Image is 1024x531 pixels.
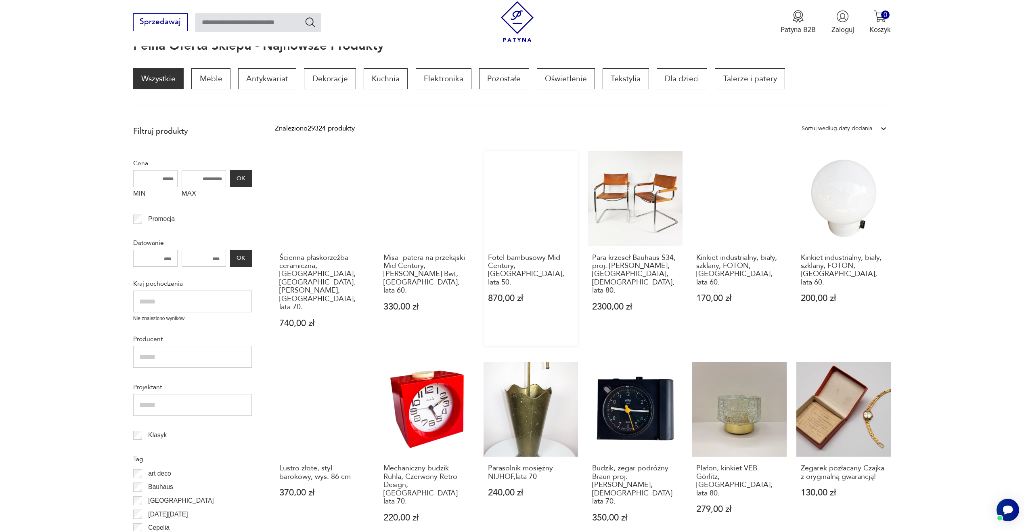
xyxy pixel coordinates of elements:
img: Ikonka użytkownika [836,10,849,23]
h3: Mechaniczny budzik Ruhla, Czerwony Retro Design, [GEOGRAPHIC_DATA] lata 70. [383,464,469,506]
p: Filtruj produkty [133,126,252,137]
a: Ikona medaluPatyna B2B [781,10,816,34]
button: Patyna B2B [781,10,816,34]
button: Sprzedawaj [133,13,188,31]
a: Tekstylia [603,68,649,89]
img: Patyna - sklep z meblami i dekoracjami vintage [497,1,538,42]
h3: Plafon, kinkiet VEB Görlitz, [GEOGRAPHIC_DATA], lata 80. [696,464,782,497]
p: 370,00 zł [279,489,365,497]
a: Elektronika [416,68,471,89]
p: 330,00 zł [383,303,469,311]
div: Znaleziono 29324 produkty [275,123,355,134]
a: Kinkiet industrialny, biały, szklany, FOTON, Polska, lata 60.Kinkiet industrialny, biały, szklany... [796,151,891,346]
a: Kinkiet industrialny, biały, szklany, FOTON, Polska, lata 60.Kinkiet industrialny, biały, szklany... [692,151,787,346]
h3: Kinkiet industrialny, biały, szklany, FOTON, [GEOGRAPHIC_DATA], lata 60. [801,254,887,287]
p: Tag [133,454,252,464]
h3: Fotel bambusowy Mid Century, [GEOGRAPHIC_DATA], lata 50. [488,254,574,287]
p: 2300,00 zł [592,303,678,311]
button: 0Koszyk [869,10,891,34]
p: Producent [133,334,252,344]
p: Nie znaleziono wyników [133,315,252,322]
img: Ikona koszyka [874,10,886,23]
a: Fotel bambusowy Mid Century, Niemcy, lata 50.Fotel bambusowy Mid Century, [GEOGRAPHIC_DATA], lata... [484,151,578,346]
button: Szukaj [304,16,316,28]
a: Sprzedawaj [133,19,188,26]
p: Cena [133,158,252,169]
button: OK [230,170,252,187]
h3: Lustro złote, styl barokowy, wys. 86 cm [279,464,365,481]
p: 130,00 zł [801,489,887,497]
p: Promocja [148,214,175,224]
a: Antykwariat [238,68,296,89]
p: Datowanie [133,238,252,248]
label: MAX [182,187,226,202]
a: Dla dzieci [657,68,707,89]
p: 870,00 zł [488,294,574,303]
p: 220,00 zł [383,514,469,522]
p: [GEOGRAPHIC_DATA] [148,495,214,506]
h3: Budzik, zegar podróżny Braun proj. [PERSON_NAME], [DEMOGRAPHIC_DATA] lata 70. [592,464,678,506]
p: Zaloguj [831,25,854,34]
a: Wszystkie [133,68,184,89]
h3: Zegarek pozłacany Czajka z oryginalną gwarancją! [801,464,887,481]
a: Para krzeseł Bauhaus S34, proj. Mart Stam, Bulthaup, Niemcy, lata 80.Para krzeseł Bauhaus S34, pr... [588,151,682,346]
div: Sortuj według daty dodania [802,123,872,134]
p: Patyna B2B [781,25,816,34]
button: OK [230,250,252,267]
h3: Ścienna płaskorzeźba ceramiczna, [GEOGRAPHIC_DATA], [GEOGRAPHIC_DATA]. [PERSON_NAME], [GEOGRAPHIC... [279,254,365,312]
p: Projektant [133,382,252,392]
p: Koszyk [869,25,891,34]
p: Kraj pochodzenia [133,278,252,289]
a: Dekoracje [304,68,356,89]
h3: Parasolnik mosiężny NIJHOF,lata 70 [488,464,574,481]
p: art deco [148,468,171,479]
p: 170,00 zł [696,294,782,303]
iframe: Smartsupp widget button [997,499,1019,521]
p: 240,00 zł [488,489,574,497]
img: Ikona medalu [792,10,804,23]
p: Klasyk [148,430,167,440]
p: 350,00 zł [592,514,678,522]
h3: Kinkiet industrialny, biały, szklany, FOTON, [GEOGRAPHIC_DATA], lata 60. [696,254,782,287]
a: Kuchnia [364,68,408,89]
a: Misa- patera na przekąski Mid Century, Richard Forgan Bwt, United Kingdom, lata 60.Misa- patera n... [379,151,474,346]
a: Pozostałe [479,68,529,89]
p: 279,00 zł [696,505,782,514]
p: Bauhaus [148,482,173,492]
h1: Pełna oferta sklepu - najnowsze produkty [133,39,384,53]
label: MIN [133,187,178,202]
h3: Misa- patera na przekąski Mid Century, [PERSON_NAME] Bwt, [GEOGRAPHIC_DATA], lata 60. [383,254,469,295]
div: 0 [881,11,890,19]
a: Oświetlenie [537,68,595,89]
p: 740,00 zł [279,319,365,328]
a: Meble [191,68,230,89]
p: 200,00 zł [801,294,887,303]
a: Ścienna płaskorzeźba ceramiczna, Soholm, proj. Noomi Backhausen, Dania, lata 70.Ścienna płaskorze... [275,151,369,346]
p: [DATE][DATE] [148,509,188,520]
h3: Para krzeseł Bauhaus S34, proj. [PERSON_NAME], [GEOGRAPHIC_DATA], [DEMOGRAPHIC_DATA], lata 80. [592,254,678,295]
a: Talerze i patery [715,68,785,89]
button: Zaloguj [831,10,854,34]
